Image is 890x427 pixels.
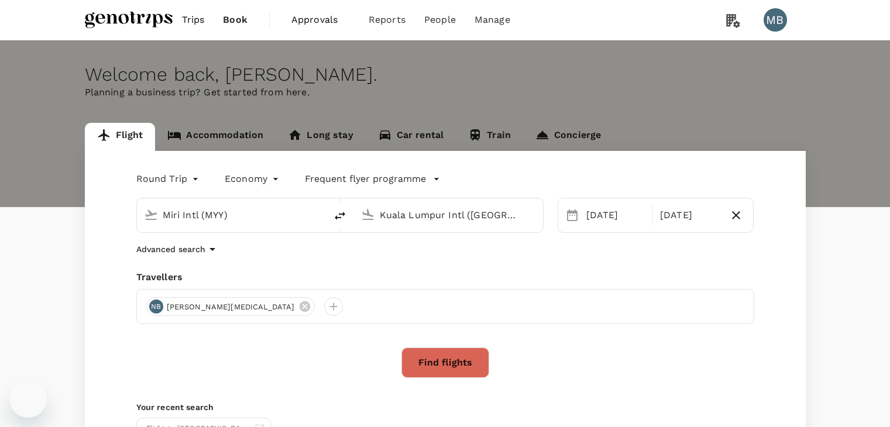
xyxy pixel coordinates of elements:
div: MB [764,8,787,32]
button: Frequent flyer programme [305,172,440,186]
span: Approvals [291,13,350,27]
p: Advanced search [136,243,205,255]
button: Open [318,213,320,216]
a: Accommodation [155,123,276,151]
div: NB [149,299,163,314]
p: Frequent flyer programme [305,172,426,186]
img: Genotrips - ALL [85,7,173,33]
div: Round Trip [136,170,202,188]
span: Manage [475,13,510,27]
span: [PERSON_NAME][MEDICAL_DATA] [160,301,302,313]
div: Travellers [136,270,754,284]
button: Find flights [401,347,489,378]
div: [DATE] [582,204,650,227]
span: Reports [369,13,406,27]
p: Your recent search [136,401,754,413]
button: delete [326,202,354,230]
a: Flight [85,123,156,151]
input: Depart from [163,206,301,224]
div: Welcome back , [PERSON_NAME] . [85,64,806,85]
div: [DATE] [655,204,724,227]
span: Trips [182,13,205,27]
a: Car rental [366,123,456,151]
a: Long stay [276,123,365,151]
input: Going to [380,206,518,224]
span: People [424,13,456,27]
a: Train [456,123,523,151]
iframe: Button to launch messaging window [9,380,47,418]
div: NB[PERSON_NAME][MEDICAL_DATA] [146,297,315,316]
span: Book [223,13,248,27]
button: Open [535,213,537,216]
div: Economy [225,170,281,188]
a: Concierge [523,123,613,151]
button: Advanced search [136,242,219,256]
p: Planning a business trip? Get started from here. [85,85,806,99]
